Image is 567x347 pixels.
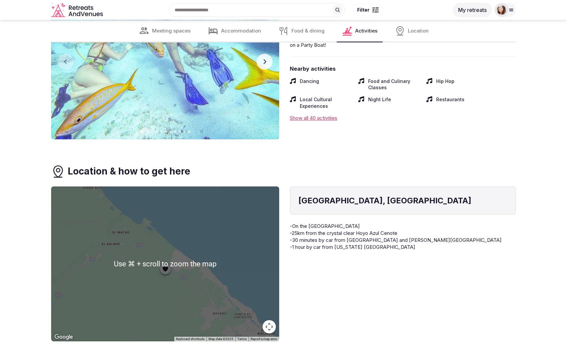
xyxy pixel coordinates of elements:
span: Meeting spaces [152,27,191,34]
span: Activities [355,27,377,34]
a: Report a map error [251,337,277,341]
button: Go to slide 7 [170,131,172,133]
button: Go to slide 10 [184,131,186,133]
a: Terms [237,337,247,341]
span: Food & dining [291,27,325,34]
span: -25km from the crystal clear Hoyo Azul Cenote [290,230,397,236]
span: Map data ©2025 [208,337,233,341]
span: Restaurants [436,96,464,109]
span: Hip Hop [436,78,454,91]
a: My retreats [453,7,492,13]
span: Location [408,27,429,34]
button: Go to slide 2 [146,131,148,133]
img: rikke [497,5,506,15]
button: Go to slide 5 [160,131,162,133]
div: Show all 40 activities [290,114,516,121]
span: Filter [357,7,369,13]
svg: Retreats and Venues company logo [51,3,104,18]
button: Go to slide 3 [151,131,153,133]
a: Visit the homepage [51,3,104,18]
span: -30 minutes by car from [GEOGRAPHIC_DATA] and [PERSON_NAME][GEOGRAPHIC_DATA] [290,237,502,243]
span: Night Life [368,96,391,109]
span: -1 hour by car from [US_STATE] [GEOGRAPHIC_DATA] [290,244,415,250]
a: Open this area in Google Maps (opens a new window) [53,333,75,341]
span: Local Cultural Experiences [300,96,353,109]
button: Go to slide 8 [174,131,176,133]
button: Go to slide 11 [188,131,190,133]
button: Go to slide 1 [140,130,144,133]
button: Go to slide 9 [179,131,181,133]
button: Map camera controls [263,320,276,333]
img: Google [53,333,75,341]
h3: Location & how to get here [68,165,190,178]
h4: [GEOGRAPHIC_DATA], [GEOGRAPHIC_DATA] [298,195,507,206]
button: My retreats [453,3,492,17]
button: Keyboard shortcuts [176,337,204,341]
button: Go to slide 4 [156,131,158,133]
span: Food and Culinary Classes [368,78,421,91]
span: -On the [GEOGRAPHIC_DATA] [290,223,360,229]
button: Go to slide 6 [165,131,167,133]
span: Nearby activities [290,65,516,72]
span: Accommodation [221,27,261,34]
span: Dancing [300,78,319,91]
button: Filter [353,4,383,16]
